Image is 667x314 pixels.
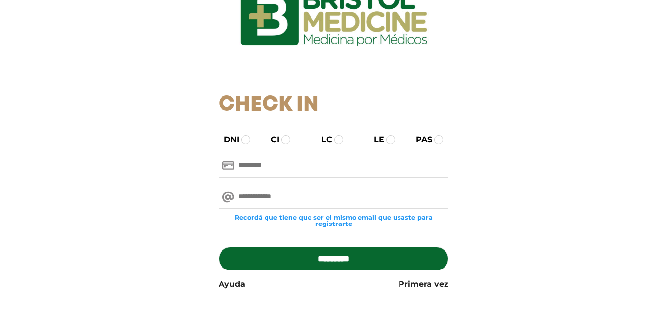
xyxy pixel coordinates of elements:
[312,134,332,146] label: LC
[399,278,448,290] a: Primera vez
[365,134,384,146] label: LE
[219,278,245,290] a: Ayuda
[215,134,239,146] label: DNI
[219,93,448,118] h1: Check In
[262,134,279,146] label: CI
[407,134,432,146] label: PAS
[219,214,448,227] small: Recordá que tiene que ser el mismo email que usaste para registrarte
